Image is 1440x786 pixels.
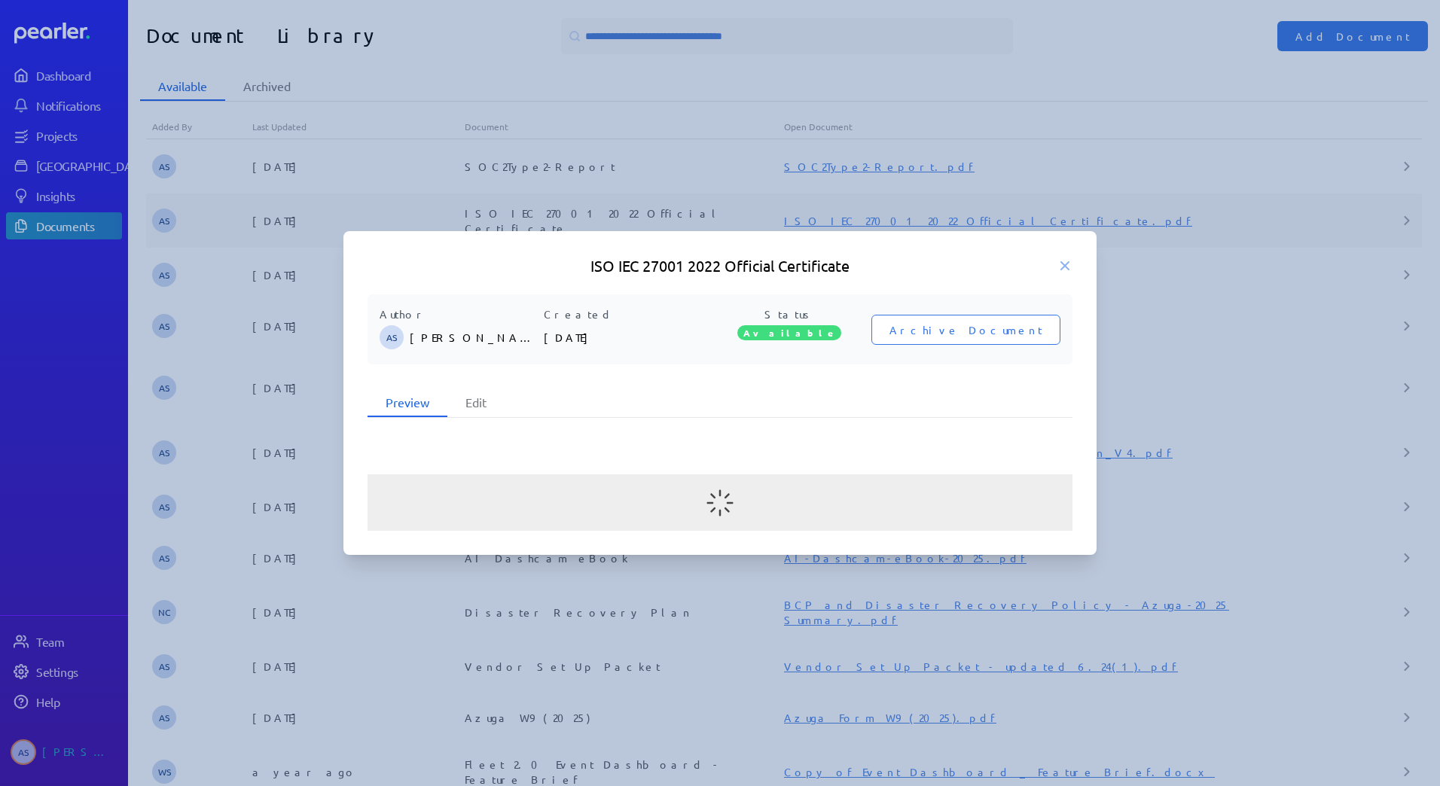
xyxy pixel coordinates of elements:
h5: ISO IEC 27001 2022 Official Certificate [368,255,1072,276]
span: Audrie Stefanini [380,325,404,349]
li: Preview [368,388,447,417]
p: [PERSON_NAME] [410,322,544,352]
button: Archive Document [871,315,1060,345]
p: Created [544,306,708,322]
span: Available [737,325,841,340]
p: Status [707,306,871,322]
p: [DATE] [544,322,708,352]
li: Edit [447,388,505,417]
span: Archive Document [889,322,1042,337]
p: Author [380,306,544,322]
